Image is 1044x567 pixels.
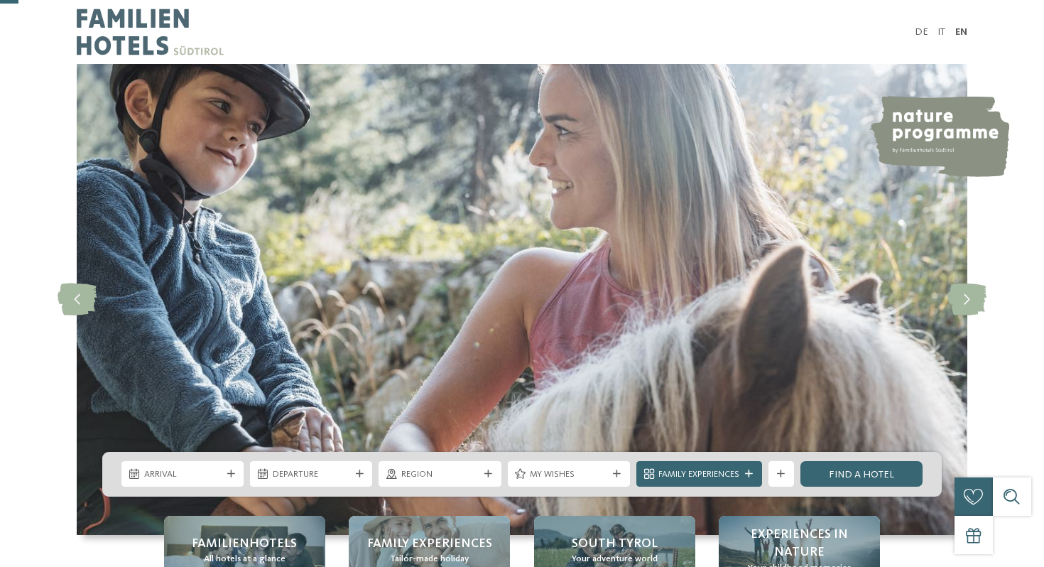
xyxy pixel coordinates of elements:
span: Tailor-made holiday [390,553,469,566]
span: All hotels at a glance [204,553,286,566]
span: My wishes [530,468,607,481]
a: Find a hotel [800,461,923,487]
a: IT [937,27,945,37]
span: Familienhotels [192,535,297,553]
img: nature programme by Familienhotels Südtirol [869,96,1009,177]
span: Your adventure world [572,553,658,566]
a: DE [915,27,928,37]
span: Region [401,468,479,481]
span: Experiences in nature [732,526,867,561]
span: South Tyrol [572,535,658,553]
span: Family Experiences [367,535,492,553]
img: Familienhotels Südtirol: The happy family places! [77,64,967,535]
span: Departure [273,468,350,481]
span: Family Experiences [658,468,739,481]
span: Arrival [144,468,222,481]
a: EN [955,27,967,37]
